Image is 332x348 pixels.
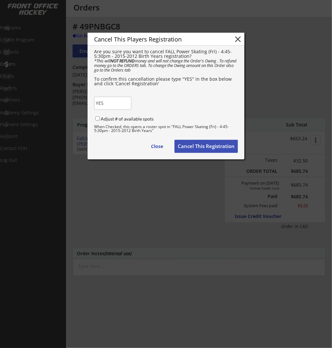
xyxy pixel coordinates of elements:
button: close [233,34,243,44]
div: Are you sure you want to cancel FALL Power Skating (Fri) - 4:45-5:30pm - 2015-2012 Birth Years re... [94,49,238,86]
div: Cancel This Players Registration [94,36,223,42]
strong: NOT REFUND [110,58,135,64]
em: *This will money and will not change the Order's Owing . To refund money go to the ORDERS tab. To... [94,58,238,73]
button: Cancel This Registration [174,140,238,153]
div: When Checked, this opens a roster spot in "FALL Power Skating (Fri) - 4:45-5:30pm - 2015-2012 Bir... [94,125,238,133]
button: Close [143,140,171,153]
label: Adjust # of available spots [101,116,154,122]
